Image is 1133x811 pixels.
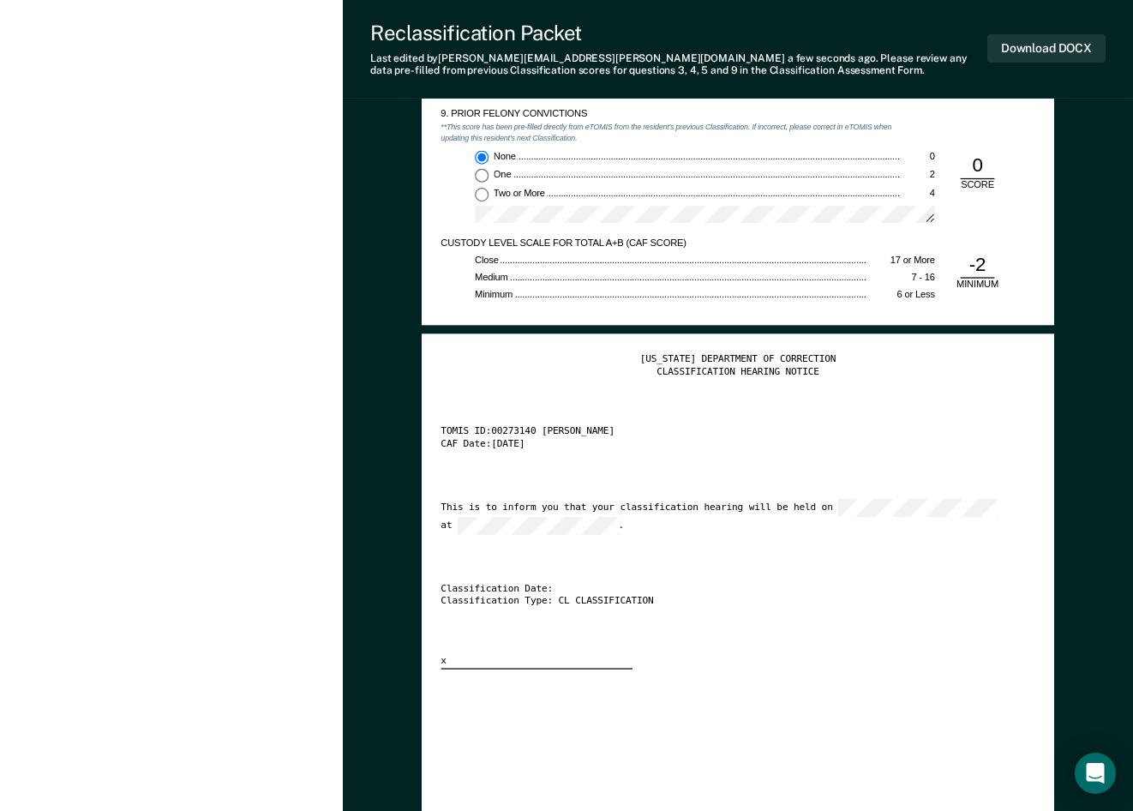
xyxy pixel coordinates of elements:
div: MINIMUM [952,279,1004,291]
div: 9. PRIOR FELONY CONVICTIONS [441,108,902,121]
div: Last edited by [PERSON_NAME][EMAIL_ADDRESS][PERSON_NAME][DOMAIN_NAME] . Please review any data pr... [370,52,987,77]
div: 2 [901,169,935,182]
div: CUSTODY LEVEL SCALE FOR TOTAL A+B (CAF SCORE) [441,237,902,250]
div: Open Intercom Messenger [1075,753,1116,794]
div: 6 or Less [867,289,936,302]
div: This is to inform you that your classification hearing will be held on at . [441,499,1006,535]
span: Minimum [475,289,514,299]
span: Close [475,255,501,265]
div: CAF Date: [DATE] [441,439,1006,452]
div: Classification Date: [441,583,1006,596]
span: Medium [475,272,510,282]
div: 4 [901,188,935,201]
input: One2 [475,169,489,183]
div: CLASSIFICATION HEARING NOTICE [441,366,1035,379]
span: Two or More [494,188,547,198]
div: TOMIS ID: 00273140 [PERSON_NAME] [441,426,1006,439]
span: a few seconds ago [788,52,876,64]
div: [US_STATE] DEPARTMENT OF CORRECTION [441,353,1035,366]
div: 7 - 16 [867,272,936,285]
em: **This score has been pre-filled directly from eTOMIS from the resident's previous Classification... [441,122,892,144]
div: 0 [901,150,935,163]
div: Reclassification Packet [370,21,987,45]
input: None0 [475,150,489,164]
div: 0 [961,153,995,179]
div: 17 or More [867,255,936,267]
span: None [494,150,518,160]
div: SCORE [952,179,1004,192]
div: -2 [961,253,995,279]
div: x [441,656,633,670]
button: Download DOCX [987,34,1106,63]
span: One [494,169,513,179]
div: Classification Type: CL CLASSIFICATION [441,596,1006,609]
input: Two or More4 [475,188,489,201]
